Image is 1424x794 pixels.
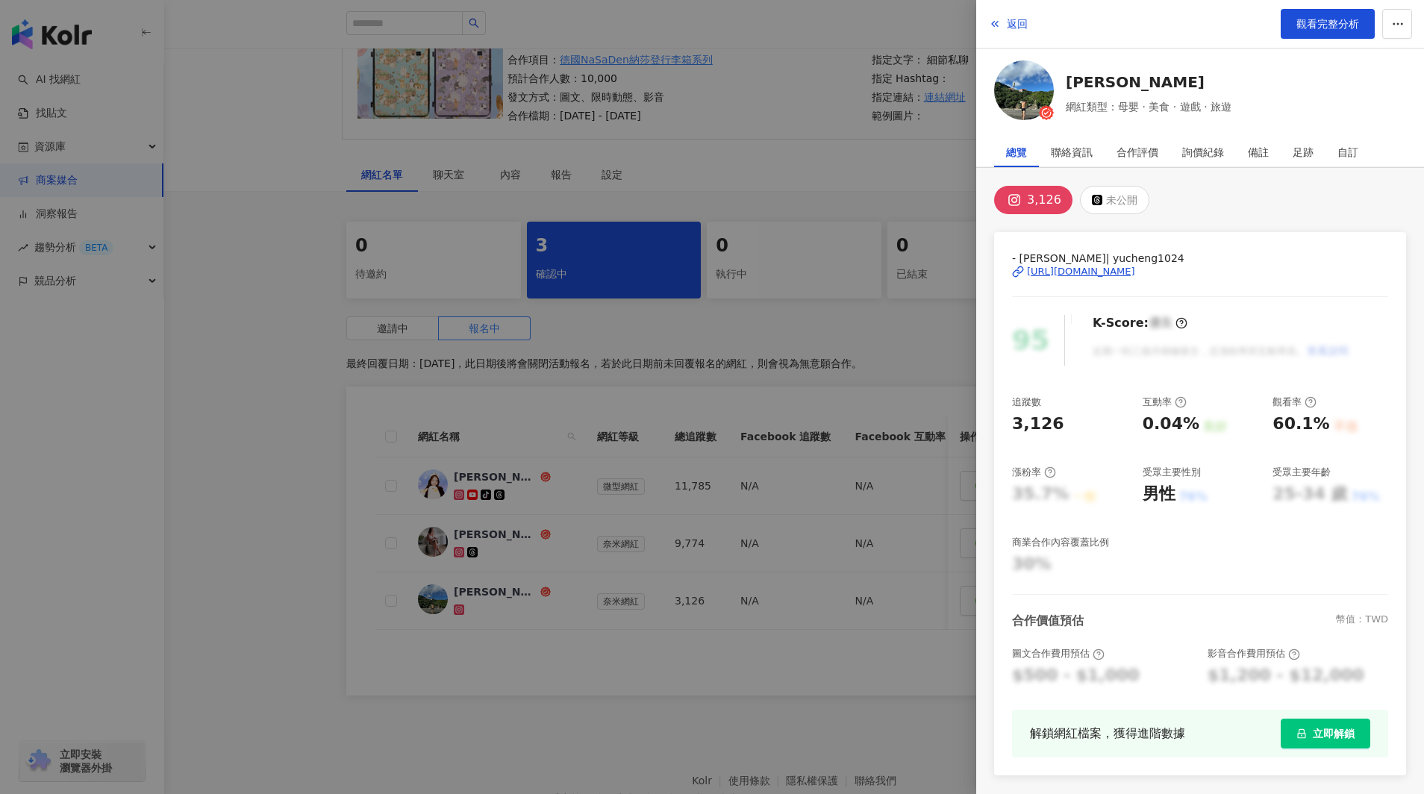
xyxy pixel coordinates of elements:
[1012,413,1064,436] div: 3,126
[1182,137,1224,167] div: 詢價紀錄
[1027,265,1135,278] div: [URL][DOMAIN_NAME]
[1272,466,1331,479] div: 受眾主要年齡
[1066,72,1231,93] a: [PERSON_NAME]
[1012,466,1056,479] div: 漲粉率
[1027,190,1061,210] div: 3,126
[1272,413,1329,436] div: 60.1%
[1030,724,1185,743] div: 解鎖網紅檔案，獲得進階數據
[1293,137,1314,167] div: 足跡
[1143,466,1201,479] div: 受眾主要性別
[994,186,1072,214] button: 3,126
[1012,396,1041,409] div: 追蹤數
[1208,647,1300,660] div: 影音合作費用預估
[1012,536,1109,549] div: 商業合作內容覆蓋比例
[1106,190,1137,210] div: 未公開
[1248,137,1269,167] div: 備註
[1051,137,1093,167] div: 聯絡資訊
[1117,137,1158,167] div: 合作評價
[1337,137,1358,167] div: 自訂
[1012,647,1105,660] div: 圖文合作費用預估
[1281,9,1375,39] a: 觀看完整分析
[1313,728,1355,740] span: 立即解鎖
[994,60,1054,120] img: KOL Avatar
[1012,265,1388,278] a: [URL][DOMAIN_NAME]
[1143,413,1199,436] div: 0.04%
[1093,315,1187,331] div: K-Score :
[1143,396,1187,409] div: 互動率
[1012,250,1388,266] span: - [PERSON_NAME]| yucheng1024
[1066,99,1231,115] span: 網紅類型：母嬰 · 美食 · 遊戲 · 旅遊
[1080,186,1149,214] button: 未公開
[988,9,1028,39] button: 返回
[1006,137,1027,167] div: 總覽
[1281,719,1370,748] button: 立即解鎖
[994,60,1054,125] a: KOL Avatar
[1272,396,1317,409] div: 觀看率
[1012,613,1084,629] div: 合作價值預估
[1336,613,1388,629] div: 幣值：TWD
[1143,483,1175,506] div: 男性
[1007,18,1028,30] span: 返回
[1296,18,1359,30] span: 觀看完整分析
[1296,728,1307,739] span: lock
